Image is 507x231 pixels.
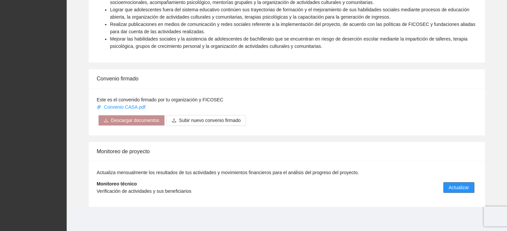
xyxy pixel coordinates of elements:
[97,188,191,194] span: Verificación de actividades y sus beneficiarios
[97,181,137,186] strong: Monitoreo técnico
[166,118,246,123] span: uploadSubir nuevo convenio firmado
[97,97,223,102] span: Este es el convenido firmado por tu organización y FICOSEC
[98,115,165,126] button: downloadDescargar documentos
[443,182,474,193] button: Actualizar
[97,142,477,161] div: Monitoreo de proyecto
[179,117,241,124] span: Subir nuevo convenio firmado
[111,117,159,124] span: Descargar documentos
[104,118,108,123] span: download
[97,69,477,88] div: Convenio firmado
[97,105,101,109] span: paper-clip
[110,36,467,49] span: Mejorar las habilidades sociales y la asistencia de adolescentes de bachillerato que se encuentra...
[172,118,176,123] span: upload
[97,170,359,175] span: Actualiza mensualmente los resultados de tus actividades y movimientos financieros para el anális...
[110,22,475,34] span: Realizar publicaciones en medios de comunicación y redes sociales referente a la implementación d...
[97,104,147,110] a: Convenio CASA.pdf
[110,7,469,20] span: Lograr que adolescentes fuera del sistema educativo continúen sus trayectorias de formación y el ...
[449,184,469,191] span: Actualizar
[166,115,246,126] button: uploadSubir nuevo convenio firmado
